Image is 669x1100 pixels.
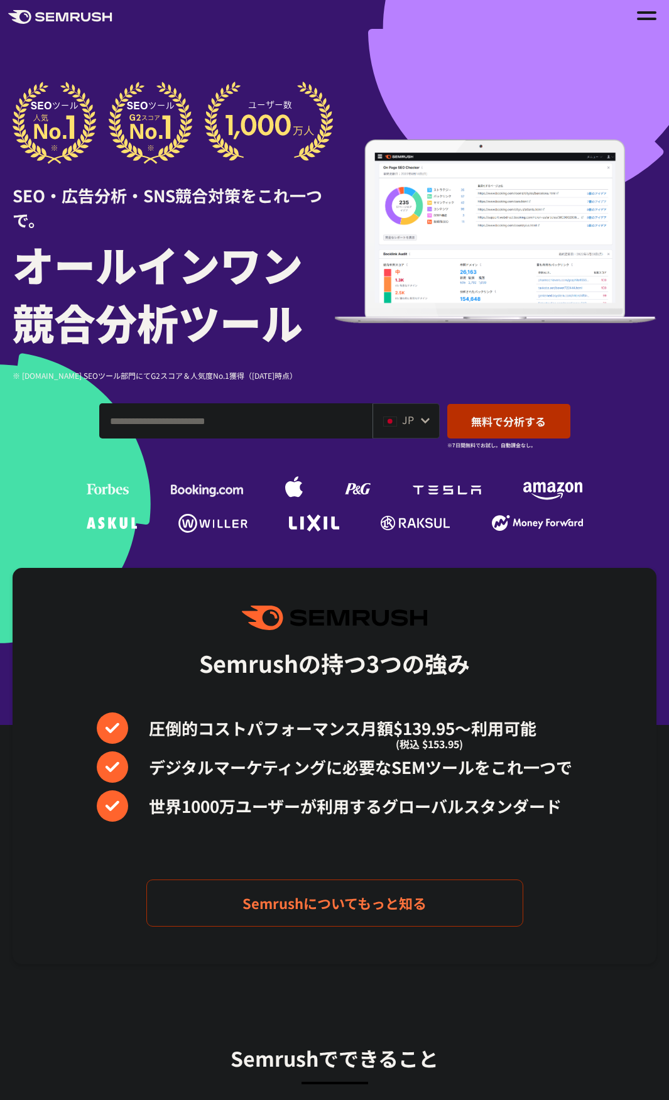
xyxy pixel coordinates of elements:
[447,404,570,438] a: 無料で分析する
[97,712,572,744] li: 圧倒的コストパフォーマンス月額$139.95〜利用可能
[13,1041,656,1075] h3: Semrushでできること
[13,235,335,351] h1: オールインワン 競合分析ツール
[471,413,546,429] span: 無料で分析する
[13,164,335,232] div: SEO・広告分析・SNS競合対策をこれ一つで。
[396,728,463,760] span: (税込 $153.95)
[447,439,536,451] small: ※7日間無料でお試し。自動課金なし。
[146,879,523,927] a: Semrushについてもっと知る
[100,404,372,438] input: ドメイン、キーワードまたはURLを入力してください
[97,751,572,783] li: デジタルマーケティングに必要なSEMツールをこれ一つで
[13,369,335,381] div: ※ [DOMAIN_NAME] SEOツール部門にてG2スコア＆人気度No.1獲得（[DATE]時点）
[242,606,427,630] img: Semrush
[97,790,572,822] li: 世界1000万ユーザーが利用するグローバルスタンダード
[242,892,427,914] span: Semrushについてもっと知る
[402,412,414,427] span: JP
[199,640,470,686] div: Semrushの持つ3つの強み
